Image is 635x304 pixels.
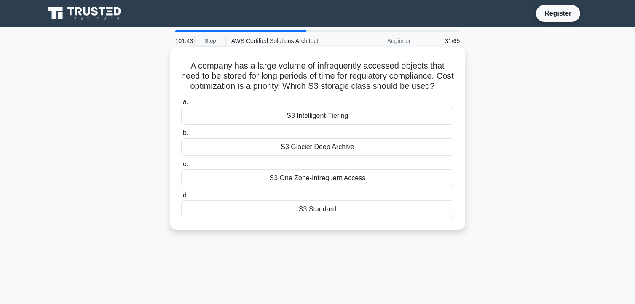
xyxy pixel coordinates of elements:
div: AWS Certified Solutions Architect [226,32,342,49]
a: Register [539,8,576,19]
div: S3 One Zone-Infrequent Access [181,169,454,187]
div: 31/65 [416,32,465,49]
span: a. [183,98,188,105]
div: Beginner [342,32,416,49]
div: S3 Intelligent-Tiering [181,107,454,125]
span: b. [183,129,188,136]
a: Stop [195,36,226,46]
div: S3 Standard [181,200,454,218]
h5: A company has a large volume of infrequently accessed objects that need to be stored for long per... [180,61,455,92]
span: d. [183,192,188,199]
span: c. [183,160,188,168]
div: 101:43 [170,32,195,49]
div: S3 Glacier Deep Archive [181,138,454,156]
